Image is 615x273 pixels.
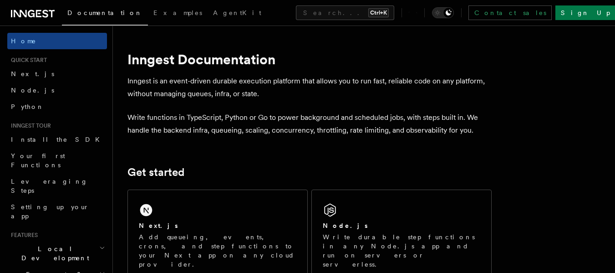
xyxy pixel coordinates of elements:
button: Toggle dark mode [432,7,454,18]
p: Write functions in TypeScript, Python or Go to power background and scheduled jobs, with steps bu... [127,111,492,137]
span: Install the SDK [11,136,105,143]
a: Setting up your app [7,199,107,224]
a: AgentKit [208,3,267,25]
a: Node.js [7,82,107,98]
a: Documentation [62,3,148,26]
p: Add queueing, events, crons, and step functions to your Next app on any cloud provider. [139,232,296,269]
span: Inngest tour [7,122,51,129]
span: Home [11,36,36,46]
span: Documentation [67,9,142,16]
span: Local Development [7,244,99,263]
span: Features [7,232,38,239]
a: Install the SDK [7,131,107,148]
button: Search...Ctrl+K [296,5,394,20]
a: Your first Functions [7,148,107,173]
span: AgentKit [213,9,261,16]
p: Write durable step functions in any Node.js app and run on servers or serverless. [323,232,480,269]
kbd: Ctrl+K [368,8,389,17]
a: Python [7,98,107,115]
h1: Inngest Documentation [127,51,492,67]
span: Python [11,103,44,110]
span: Examples [153,9,202,16]
a: Home [7,33,107,49]
button: Local Development [7,241,107,266]
span: Setting up your app [11,203,89,220]
a: Leveraging Steps [7,173,107,199]
span: Leveraging Steps [11,178,88,194]
h2: Node.js [323,221,368,230]
span: Next.js [11,70,54,77]
a: Next.js [7,66,107,82]
a: Get started [127,166,184,179]
a: Contact sales [468,5,552,20]
a: Examples [148,3,208,25]
h2: Next.js [139,221,178,230]
span: Your first Functions [11,152,65,169]
p: Inngest is an event-driven durable execution platform that allows you to run fast, reliable code ... [127,75,492,100]
span: Node.js [11,87,54,94]
span: Quick start [7,57,47,64]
